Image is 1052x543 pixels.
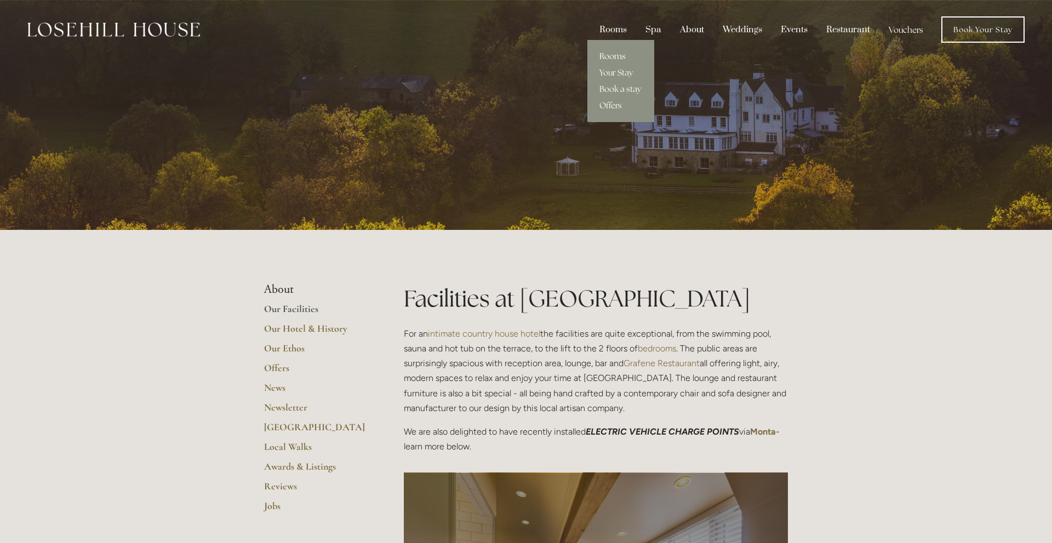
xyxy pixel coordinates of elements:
[714,19,770,40] div: Weddings
[404,424,788,454] p: We are also delighted to have recently installed via - learn more below.
[941,16,1025,43] a: Book Your Stay
[404,326,788,415] p: For an the facilities are quite exceptional, from the swimming pool, sauna and hot tub on the ter...
[586,426,739,437] em: ELECTRIC VEHICLE CHARGE POINTS
[264,500,369,519] a: Jobs
[591,19,635,40] div: Rooms
[264,342,369,362] a: Our Ethos
[264,382,369,401] a: News
[637,19,670,40] div: Spa
[264,282,369,297] li: About
[428,328,540,339] a: intimate country house hotel
[587,48,654,65] a: Rooms
[404,282,788,315] h1: Facilities at [GEOGRAPHIC_DATA]
[264,421,369,441] a: [GEOGRAPHIC_DATA]
[264,480,369,500] a: Reviews
[750,426,776,437] a: Monta
[587,81,654,97] a: Book a stay
[672,19,712,40] div: About
[264,401,369,421] a: Newsletter
[264,303,369,322] a: Our Facilities
[587,97,654,114] a: Offers
[264,460,369,480] a: Awards & Listings
[881,19,931,40] a: Vouchers
[818,19,878,40] div: Restaurant
[773,19,816,40] div: Events
[27,22,200,37] img: Losehill House
[587,65,654,81] a: Your Stay
[264,362,369,382] a: Offers
[264,322,369,342] a: Our Hotel & History
[624,358,700,368] a: Grafene Restaurant
[264,441,369,460] a: Local Walks
[638,343,676,354] a: bedrooms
